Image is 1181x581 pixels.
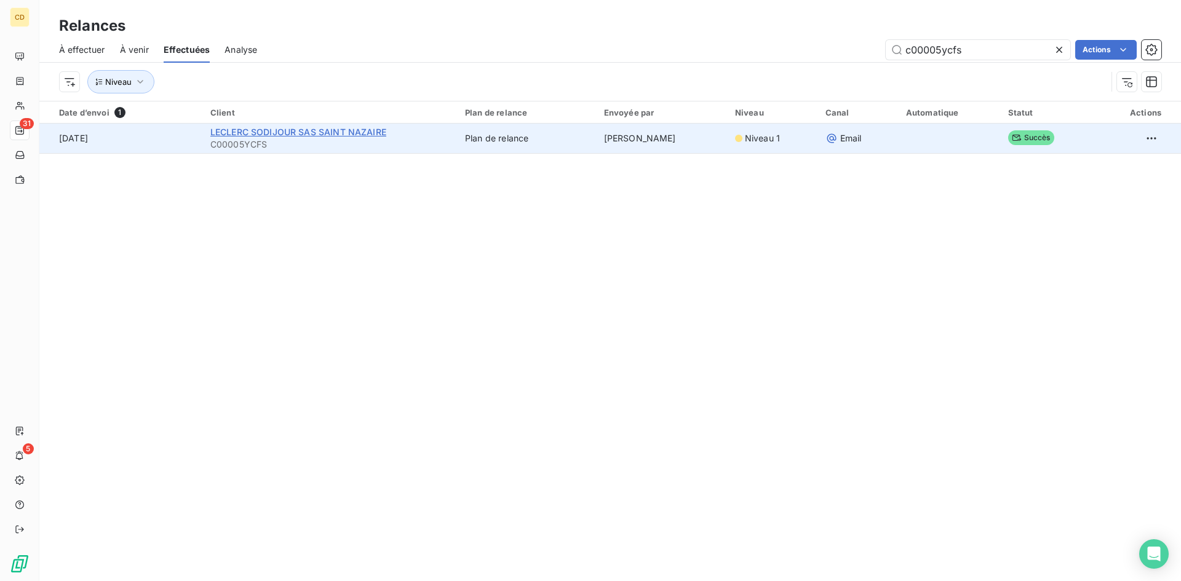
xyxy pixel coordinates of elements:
div: Envoyée par [604,108,720,117]
span: 1 [114,107,125,118]
span: 5 [23,443,34,454]
span: LECLERC SODIJOUR SAS SAINT NAZAIRE [210,127,386,137]
div: Actions [1100,108,1161,117]
span: Niveau [105,77,132,87]
span: Effectuées [164,44,210,56]
div: Statut [1008,108,1086,117]
img: Logo LeanPay [10,554,30,574]
button: Actions [1075,40,1137,60]
span: Succès [1008,130,1054,145]
span: Niveau 1 [745,132,780,144]
div: Open Intercom Messenger [1139,539,1169,569]
div: Plan de relance [465,108,589,117]
td: [PERSON_NAME] [597,124,728,153]
span: À effectuer [59,44,105,56]
div: Automatique [906,108,993,117]
div: Canal [825,108,891,117]
div: Niveau [735,108,811,117]
span: Client [210,108,235,117]
div: CD [10,7,30,27]
span: À venir [120,44,149,56]
span: 31 [20,118,34,129]
span: C00005YCFS [210,138,450,151]
h3: Relances [59,15,125,37]
button: Niveau [87,70,154,93]
input: Rechercher [886,40,1070,60]
td: Plan de relance [458,124,597,153]
span: Email [840,132,862,144]
span: Analyse [225,44,257,56]
div: Date d’envoi [59,107,196,118]
td: [DATE] [39,124,203,153]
